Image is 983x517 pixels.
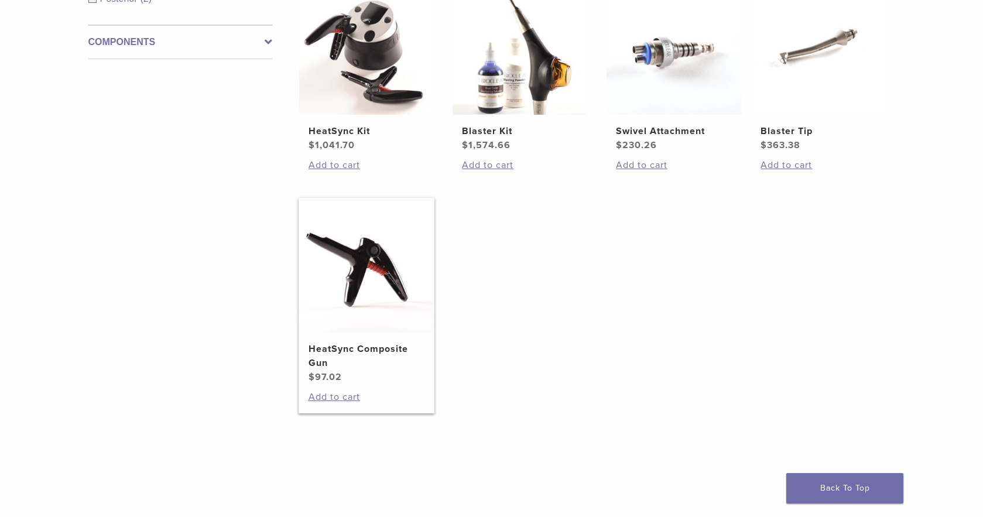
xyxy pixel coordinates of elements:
span: $ [309,139,315,151]
bdi: 1,574.66 [462,139,511,151]
bdi: 1,041.70 [309,139,355,151]
a: Back To Top [786,473,903,504]
span: $ [462,139,468,151]
span: $ [616,139,622,151]
h2: Swivel Attachment [616,124,732,138]
a: Add to cart: “HeatSync Composite Gun” [309,390,424,404]
span: $ [309,371,315,383]
a: Add to cart: “HeatSync Kit” [309,158,424,172]
h2: Blaster Kit [462,124,578,138]
a: HeatSync Composite GunHeatSync Composite Gun $97.02 [299,198,435,384]
bdi: 97.02 [309,371,342,383]
label: Components [88,35,272,49]
bdi: 230.26 [616,139,657,151]
h2: Blaster Tip [761,124,876,138]
img: HeatSync Composite Gun [299,198,434,333]
bdi: 363.38 [761,139,800,151]
span: $ [761,139,767,151]
h2: HeatSync Kit [309,124,424,138]
a: Add to cart: “Swivel Attachment” [616,158,732,172]
h2: HeatSync Composite Gun [309,342,424,370]
a: Add to cart: “Blaster Tip” [761,158,876,172]
a: Add to cart: “Blaster Kit” [462,158,578,172]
